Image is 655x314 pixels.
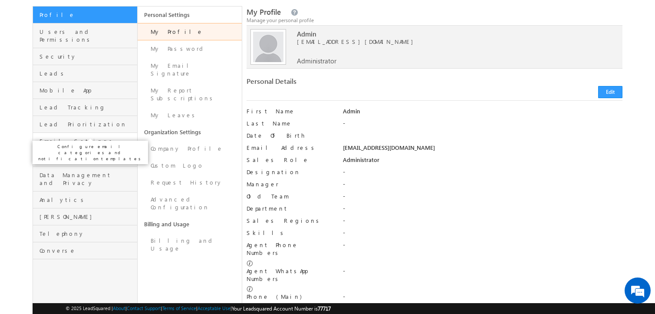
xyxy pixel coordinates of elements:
[138,82,242,107] a: My Report Subscriptions
[138,140,242,157] a: Company Profile
[247,168,333,176] label: Designation
[33,48,137,65] a: Security
[142,4,163,25] div: Minimize live chat window
[39,213,135,221] span: [PERSON_NAME]
[45,46,146,57] div: Chat with us now
[36,143,145,162] p: Configure email categories and notification templates
[247,144,333,152] label: Email Address
[343,144,622,156] div: [EMAIL_ADDRESS][DOMAIN_NAME]
[33,82,137,99] a: Mobile App
[232,305,331,312] span: Your Leadsquared Account Number is
[33,65,137,82] a: Leads
[127,305,161,311] a: Contact Support
[343,119,622,132] div: -
[247,267,333,283] label: Agent WhatsApp Numbers
[247,17,622,24] div: Manage your personal profile
[297,30,597,38] span: Admin
[247,229,333,237] label: Skills
[247,156,333,164] label: Sales Role
[343,180,622,192] div: -
[343,217,622,229] div: -
[39,86,135,94] span: Mobile App
[343,156,622,168] div: Administrator
[138,232,242,257] a: Billing and Usage
[343,229,622,241] div: -
[343,293,622,305] div: -
[15,46,36,57] img: d_60004797649_company_0_60004797649
[33,133,137,150] a: Email Settings
[343,241,622,253] div: -
[39,28,135,43] span: Users and Permissions
[39,53,135,60] span: Security
[39,69,135,77] span: Leads
[138,124,242,140] a: Organization Settings
[297,57,336,65] span: Administrator
[33,242,137,259] a: Converse
[138,57,242,82] a: My Email Signature
[162,305,196,311] a: Terms of Service
[197,305,230,311] a: Acceptable Use
[138,216,242,232] a: Billing and Usage
[113,305,125,311] a: About
[598,86,622,98] button: Edit
[247,180,333,188] label: Manager
[138,191,242,216] a: Advanced Configuration
[33,23,137,48] a: Users and Permissions
[33,167,137,192] a: Data Management and Privacy
[343,267,622,279] div: -
[39,171,135,187] span: Data Management and Privacy
[247,119,333,127] label: Last Name
[39,11,135,19] span: Profile
[247,107,333,115] label: First Name
[138,107,242,124] a: My Leaves
[247,293,333,301] label: Phone (Main)
[33,99,137,116] a: Lead Tracking
[118,247,158,258] em: Start Chat
[138,40,242,57] a: My Password
[33,7,137,23] a: Profile
[247,217,333,225] label: Sales Regions
[138,23,242,40] a: My Profile
[138,157,242,174] a: Custom Logo
[343,192,622,205] div: -
[33,116,137,133] a: Lead Prioritization
[247,205,333,212] label: Department
[343,107,622,119] div: Admin
[138,174,242,191] a: Request History
[247,77,430,89] div: Personal Details
[247,132,333,139] label: Date Of Birth
[343,205,622,217] div: -
[39,247,135,255] span: Converse
[297,38,597,46] span: [EMAIL_ADDRESS][DOMAIN_NAME]
[343,168,622,180] div: -
[318,305,331,312] span: 77717
[33,208,137,225] a: [PERSON_NAME]
[66,304,331,313] span: © 2025 LeadSquared | | | | |
[39,230,135,238] span: Telephony
[11,80,158,239] textarea: Type your message and hit 'Enter'
[247,192,333,200] label: Old Team
[247,7,281,17] span: My Profile
[138,7,242,23] a: Personal Settings
[39,137,135,145] span: Email Settings
[39,103,135,111] span: Lead Tracking
[39,120,135,128] span: Lead Prioritization
[247,241,333,257] label: Agent Phone Numbers
[33,225,137,242] a: Telephony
